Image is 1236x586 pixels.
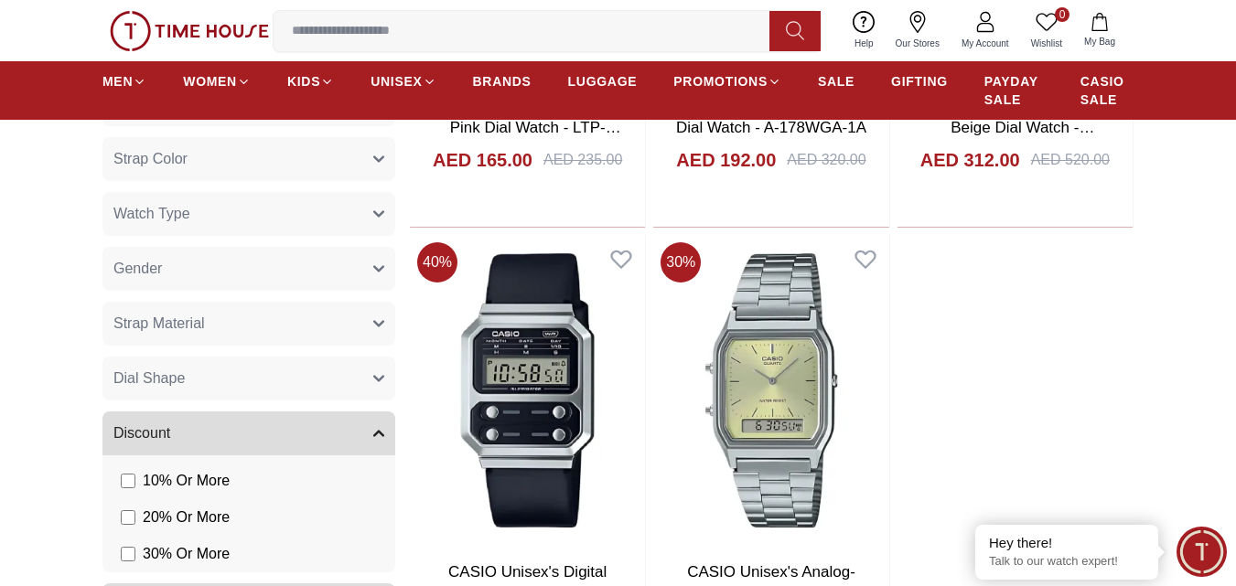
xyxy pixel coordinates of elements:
[989,534,1145,552] div: Hey there!
[113,422,170,444] span: Discount
[1080,72,1134,109] span: CASIO SALE
[847,37,881,50] span: Help
[473,65,532,98] a: BRANDS
[787,149,865,171] div: AED 320.00
[936,96,1095,160] a: CASIO Unisex's Digital Beige Dial Watch - A168WERB-2ADF
[676,147,776,173] h4: AED 192.00
[984,72,1044,109] span: PAYDAY SALE
[543,149,622,171] div: AED 235.00
[121,510,135,525] input: 20% Or More
[433,147,532,173] h4: AED 165.00
[102,411,395,455] button: Discount
[1077,35,1123,48] span: My Bag
[110,11,269,51] img: ...
[371,72,422,91] span: UNISEX
[121,474,135,488] input: 10% Or More
[183,65,251,98] a: WOMEN
[143,470,230,492] span: 10 % Or More
[891,65,948,98] a: GIFTING
[673,72,768,91] span: PROMOTIONS
[113,148,188,170] span: Strap Color
[818,72,854,91] span: SALE
[954,37,1016,50] span: My Account
[410,235,645,546] img: CASIO Unisex's Digital Black Dial Watch - A100WEL-1ADF
[989,554,1145,570] p: Talk to our watch expert!
[1024,37,1069,50] span: Wishlist
[653,235,888,546] img: CASIO Unisex's Analog-Digital Combination Green Dial Watch - AQ-230A-9AMQYDF
[113,368,185,389] span: Dial Shape
[102,357,395,400] button: Dial Shape
[1020,7,1073,54] a: 0Wishlist
[661,242,701,282] span: 30 %
[102,137,395,181] button: Strap Color
[143,506,230,528] span: 20 % Or More
[371,65,435,98] a: UNISEX
[443,96,620,160] a: CASIO Women's Analog Pink Dial Watch - LTP-VT03D-4BDF
[885,7,951,54] a: Our Stores
[844,7,885,54] a: Help
[102,302,395,346] button: Strap Material
[673,65,781,98] a: PROMOTIONS
[888,37,947,50] span: Our Stores
[1080,65,1134,116] a: CASIO SALE
[113,258,162,280] span: Gender
[1177,527,1227,577] div: Chat Widget
[1073,9,1126,52] button: My Bag
[920,147,1020,173] h4: AED 312.00
[113,203,190,225] span: Watch Type
[102,72,133,91] span: MEN
[818,65,854,98] a: SALE
[287,65,334,98] a: KIDS
[1031,149,1110,171] div: AED 520.00
[143,543,230,565] span: 30 % Or More
[568,72,638,91] span: LUGGAGE
[568,65,638,98] a: LUGGAGE
[287,72,320,91] span: KIDS
[417,242,457,282] span: 40 %
[984,65,1044,116] a: PAYDAY SALE
[1055,7,1069,22] span: 0
[102,247,395,291] button: Gender
[473,72,532,91] span: BRANDS
[102,192,395,236] button: Watch Type
[183,72,237,91] span: WOMEN
[102,65,146,98] a: MEN
[121,547,135,561] input: 30% Or More
[113,313,205,335] span: Strap Material
[891,72,948,91] span: GIFTING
